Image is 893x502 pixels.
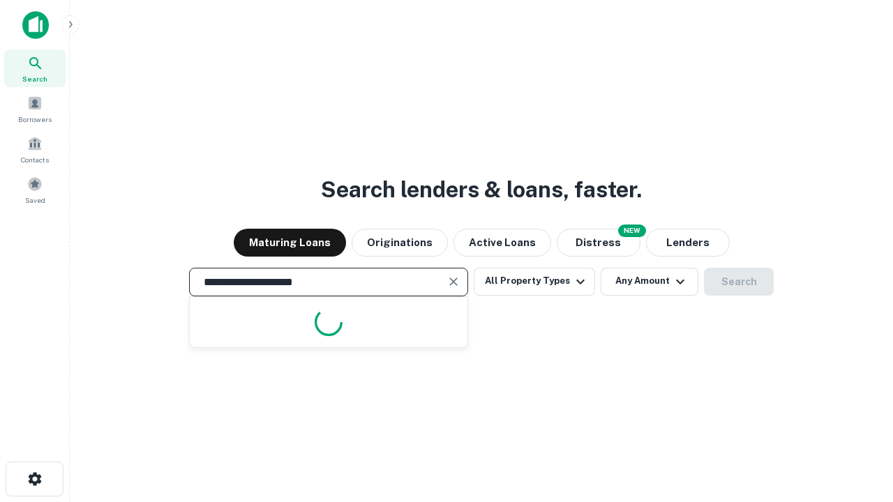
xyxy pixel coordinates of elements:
h3: Search lenders & loans, faster. [321,173,642,206]
iframe: Chat Widget [823,390,893,457]
span: Saved [25,195,45,206]
button: Active Loans [453,229,551,257]
button: Clear [444,272,463,291]
a: Contacts [4,130,66,168]
button: Search distressed loans with lien and other non-mortgage details. [557,229,640,257]
button: Originations [352,229,448,257]
span: Search [22,73,47,84]
span: Contacts [21,154,49,165]
span: Borrowers [18,114,52,125]
div: NEW [618,225,646,237]
a: Saved [4,171,66,208]
button: Lenders [646,229,730,257]
button: Maturing Loans [234,229,346,257]
button: All Property Types [474,268,595,296]
img: capitalize-icon.png [22,11,49,39]
a: Search [4,50,66,87]
a: Borrowers [4,90,66,128]
button: Any Amount [601,268,698,296]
